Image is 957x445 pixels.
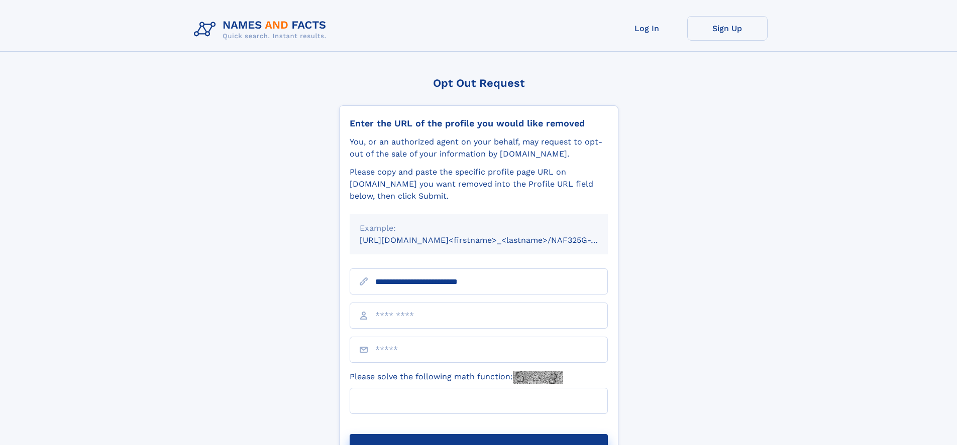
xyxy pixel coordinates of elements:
div: Example: [360,222,598,234]
a: Sign Up [687,16,768,41]
a: Log In [607,16,687,41]
label: Please solve the following math function: [350,371,563,384]
small: [URL][DOMAIN_NAME]<firstname>_<lastname>/NAF325G-xxxxxxxx [360,235,627,245]
div: Please copy and paste the specific profile page URL on [DOMAIN_NAME] you want removed into the Pr... [350,166,608,202]
div: Opt Out Request [339,77,618,89]
img: Logo Names and Facts [190,16,335,43]
div: Enter the URL of the profile you would like removed [350,118,608,129]
div: You, or an authorized agent on your behalf, may request to opt-out of the sale of your informatio... [350,136,608,160]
